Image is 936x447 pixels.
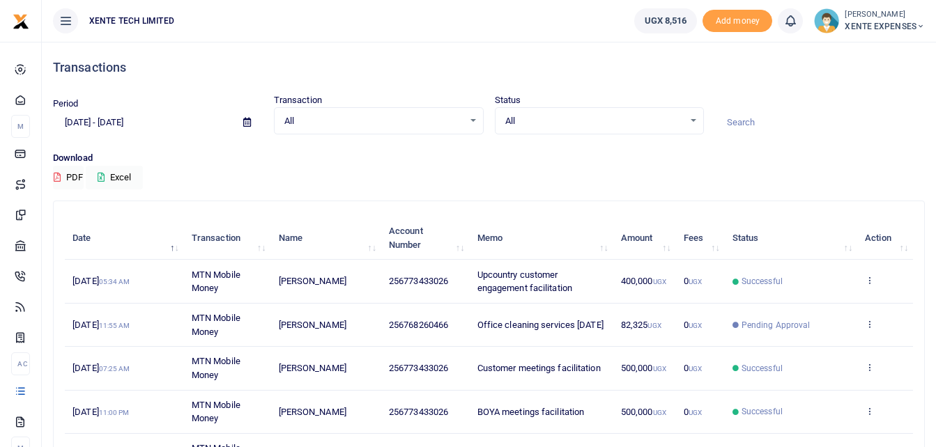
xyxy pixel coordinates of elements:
small: 11:55 AM [99,322,130,329]
th: Transaction: activate to sort column ascending [184,217,271,260]
p: Download [53,151,925,166]
h4: Transactions [53,60,925,75]
th: Name: activate to sort column ascending [270,217,381,260]
span: [PERSON_NAME] [279,276,346,286]
span: [DATE] [72,363,130,373]
th: Memo: activate to sort column ascending [469,217,613,260]
small: 11:00 PM [99,409,130,416]
th: Amount: activate to sort column ascending [613,217,676,260]
span: [PERSON_NAME] [279,407,346,417]
span: Pending Approval [742,319,811,331]
span: MTN Mobile Money [192,400,240,424]
span: UGX 8,516 [645,14,687,28]
span: Add money [703,10,772,33]
span: 82,325 [621,320,661,330]
input: Search [715,111,925,134]
span: [PERSON_NAME] [279,320,346,330]
th: Date: activate to sort column descending [65,217,184,260]
span: [DATE] [72,407,129,417]
small: UGX [653,365,666,372]
label: Status [495,93,521,107]
li: M [11,115,30,138]
span: Successful [742,362,783,375]
span: 256773433026 [389,407,448,417]
small: UGX [689,409,702,416]
span: Upcountry customer engagement facilitation [477,269,572,294]
a: UGX 8,516 [634,8,698,33]
label: Transaction [274,93,322,107]
small: 07:25 AM [99,365,130,372]
small: UGX [689,278,702,285]
span: MTN Mobile Money [192,313,240,337]
small: UGX [653,278,666,285]
span: XENTE EXPENSES [845,20,925,33]
span: BOYA meetings facilitation [477,407,585,417]
small: UGX [653,409,666,416]
span: 0 [684,320,702,330]
label: Period [53,97,79,111]
span: 256773433026 [389,363,448,373]
span: [DATE] [72,276,130,286]
a: logo-small logo-large logo-large [13,15,29,26]
a: profile-user [PERSON_NAME] XENTE EXPENSES [814,8,925,33]
li: Wallet ballance [629,8,703,33]
span: [PERSON_NAME] [279,363,346,373]
span: Office cleaning services [DATE] [477,320,604,330]
button: PDF [53,166,84,189]
th: Fees: activate to sort column ascending [676,217,725,260]
th: Action: activate to sort column ascending [857,217,913,260]
span: 0 [684,407,702,417]
span: Successful [742,275,783,288]
input: select period [53,111,232,134]
span: 400,000 [621,276,666,286]
span: 256773433026 [389,276,448,286]
small: UGX [689,322,702,329]
span: 500,000 [621,363,666,373]
span: [DATE] [72,320,130,330]
span: Successful [742,405,783,418]
small: 05:34 AM [99,278,130,285]
th: Status: activate to sort column ascending [725,217,857,260]
span: 256768260466 [389,320,448,330]
li: Ac [11,352,30,375]
th: Account Number: activate to sort column ascending [381,217,470,260]
img: logo-small [13,13,29,30]
span: MTN Mobile Money [192,269,240,294]
span: 500,000 [621,407,666,417]
small: UGX [689,365,702,372]
span: 0 [684,363,702,373]
span: All [505,114,684,128]
small: UGX [647,322,661,329]
span: 0 [684,276,702,286]
small: [PERSON_NAME] [845,9,925,21]
span: MTN Mobile Money [192,356,240,380]
span: All [284,114,463,128]
span: Customer meetings facilitation [477,363,601,373]
button: Excel [86,166,143,189]
span: XENTE TECH LIMITED [84,15,180,27]
a: Add money [703,15,772,25]
li: Toup your wallet [703,10,772,33]
img: profile-user [814,8,839,33]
